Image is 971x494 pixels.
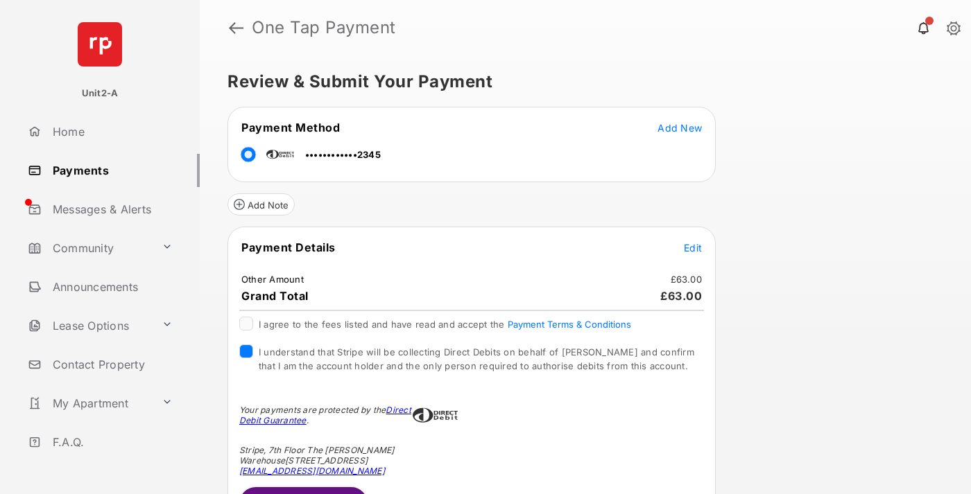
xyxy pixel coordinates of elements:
[241,273,304,285] td: Other Amount
[241,240,336,254] span: Payment Details
[684,240,702,254] button: Edit
[660,289,702,303] span: £63.00
[227,193,295,215] button: Add Note
[259,319,631,330] span: I agree to the fees listed and have read and accept the
[239,405,413,425] div: Your payments are protected by the .
[239,466,385,476] a: [EMAIL_ADDRESS][DOMAIN_NAME]
[22,193,200,226] a: Messages & Alerts
[22,231,156,265] a: Community
[684,242,702,254] span: Edit
[22,348,200,381] a: Contact Property
[239,445,413,476] div: Stripe, 7th Floor The [PERSON_NAME] Warehouse [STREET_ADDRESS]
[227,73,932,90] h5: Review & Submit Your Payment
[259,346,694,371] span: I understand that Stripe will be collecting Direct Debits on behalf of [PERSON_NAME] and confirm ...
[241,121,340,134] span: Payment Method
[241,289,309,303] span: Grand Total
[22,154,200,187] a: Payments
[22,270,200,303] a: Announcements
[22,387,156,420] a: My Apartment
[78,22,122,67] img: svg+xml;base64,PHN2ZyB4bWxucz0iaHR0cDovL3d3dy53My5vcmcvMjAwMC9zdmciIHdpZHRoPSI2NCIgaGVpZ2h0PSI2NC...
[252,19,396,36] strong: One Tap Payment
[22,115,200,148] a: Home
[670,273,703,285] td: £63.00
[305,149,381,160] span: ••••••••••••2345
[508,319,631,330] button: I agree to the fees listed and have read and accept the
[82,87,119,100] p: Unit2-A
[658,121,702,134] button: Add New
[22,425,200,459] a: F.A.Q.
[22,309,156,342] a: Lease Options
[239,405,411,425] a: Direct Debit Guarantee
[658,122,702,134] span: Add New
